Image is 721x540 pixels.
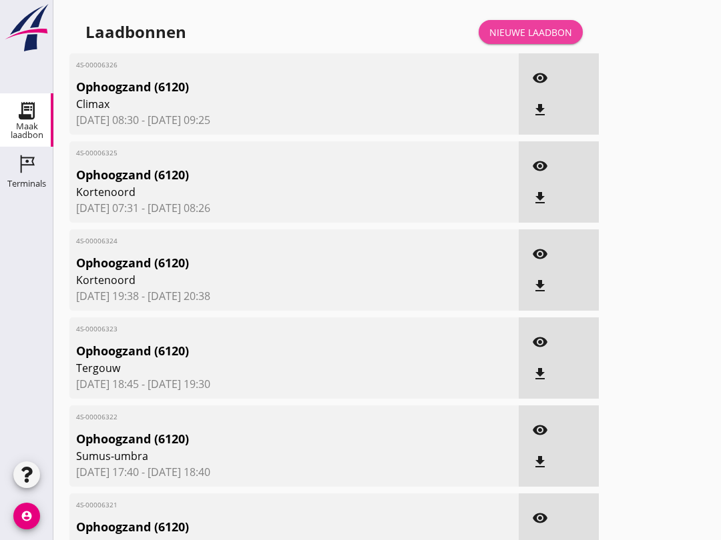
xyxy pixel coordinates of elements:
span: [DATE] 19:38 - [DATE] 20:38 [76,288,512,304]
span: Ophoogzand (6120) [76,430,439,448]
span: Climax [76,96,439,112]
span: 4S-00006325 [76,148,439,158]
span: Tergouw [76,360,439,376]
i: file_download [532,366,548,382]
span: 4S-00006322 [76,412,439,422]
i: visibility [532,334,548,350]
span: Ophoogzand (6120) [76,78,439,96]
span: Sumus-umbra [76,448,439,464]
span: Kortenoord [76,272,439,288]
i: visibility [532,246,548,262]
div: Laadbonnen [85,21,186,43]
span: [DATE] 08:30 - [DATE] 09:25 [76,112,512,128]
span: 4S-00006321 [76,500,439,510]
span: 4S-00006326 [76,60,439,70]
i: visibility [532,422,548,438]
a: Nieuwe laadbon [479,20,583,44]
img: logo-small.a267ee39.svg [3,3,51,53]
i: visibility [532,510,548,526]
i: file_download [532,102,548,118]
span: [DATE] 18:45 - [DATE] 19:30 [76,376,512,392]
span: Kortenoord [76,184,439,200]
span: [DATE] 17:40 - [DATE] 18:40 [76,464,512,480]
div: Nieuwe laadbon [489,25,572,39]
span: 4S-00006324 [76,236,439,246]
span: 4S-00006323 [76,324,439,334]
i: file_download [532,190,548,206]
i: account_circle [13,503,40,529]
span: Ophoogzand (6120) [76,166,439,184]
i: file_download [532,454,548,470]
span: Ophoogzand (6120) [76,342,439,360]
span: Ophoogzand (6120) [76,518,439,536]
i: visibility [532,158,548,174]
span: [DATE] 07:31 - [DATE] 08:26 [76,200,512,216]
div: Terminals [7,179,46,188]
i: file_download [532,278,548,294]
span: Ophoogzand (6120) [76,254,439,272]
i: visibility [532,70,548,86]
